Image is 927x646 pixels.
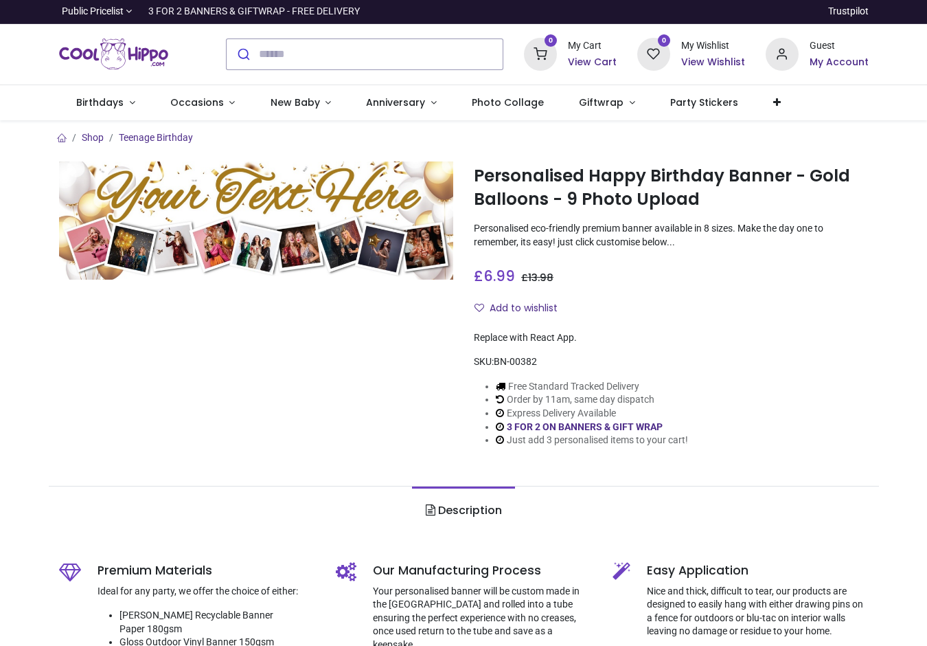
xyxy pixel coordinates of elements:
[148,5,360,19] div: 3 FOR 2 BANNERS & GIFTWRAP - FREE DELIVERY
[98,585,315,599] p: Ideal for any party, we offer the choice of either:
[496,393,688,407] li: Order by 11am, same day dispatch
[496,407,688,421] li: Express Delivery Available
[494,356,537,367] span: BN-00382
[670,96,738,109] span: Party Stickers
[119,609,315,636] li: [PERSON_NAME] Recyclable Banner Paper 180gsm
[810,56,869,69] a: My Account
[474,164,869,212] h1: Personalised Happy Birthday Banner - Gold Balloons - 9 Photo Upload
[496,380,688,394] li: Free Standard Tracked Delivery
[98,562,315,579] h5: Premium Materials
[828,5,869,19] a: Trustpilot
[647,585,869,638] p: Nice and thick, difficult to tear, our products are designed to easily hang with either drawing p...
[637,47,670,58] a: 0
[474,331,869,345] div: Replace with React App.
[253,85,349,121] a: New Baby
[474,297,569,320] button: Add to wishlistAdd to wishlist
[59,35,169,74] img: Cool Hippo
[59,35,169,74] a: Logo of Cool Hippo
[152,85,253,121] a: Occasions
[474,355,869,369] div: SKU:
[271,96,320,109] span: New Baby
[59,5,133,19] a: Public Pricelist
[349,85,455,121] a: Anniversary
[562,85,653,121] a: Giftwrap
[507,421,663,432] a: 3 FOR 2 ON BANNERS & GIFT WRAP
[496,434,688,447] li: Just add 3 personalised items to your cart!
[521,271,553,285] span: £
[59,161,454,280] img: Personalised Happy Birthday Banner - Gold Balloons - 9 Photo Upload
[59,85,153,121] a: Birthdays
[412,487,514,535] a: Description
[119,132,193,143] a: Teenage Birthday
[568,39,617,53] div: My Cart
[373,562,592,579] h5: Our Manufacturing Process
[524,47,557,58] a: 0
[568,56,617,69] a: View Cart
[528,271,553,285] span: 13.98
[82,132,104,143] a: Shop
[658,34,671,47] sup: 0
[579,96,623,109] span: Giftwrap
[474,303,484,313] i: Add to wishlist
[474,266,515,286] span: £
[227,39,259,69] button: Submit
[170,96,224,109] span: Occasions
[681,56,745,69] a: View Wishlist
[474,222,869,249] p: Personalised eco-friendly premium banner available in 8 sizes. Make the day one to remember, its ...
[647,562,869,579] h5: Easy Application
[62,5,124,19] span: Public Pricelist
[483,266,515,286] span: 6.99
[472,96,544,109] span: Photo Collage
[810,39,869,53] div: Guest
[366,96,425,109] span: Anniversary
[76,96,124,109] span: Birthdays
[681,39,745,53] div: My Wishlist
[545,34,558,47] sup: 0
